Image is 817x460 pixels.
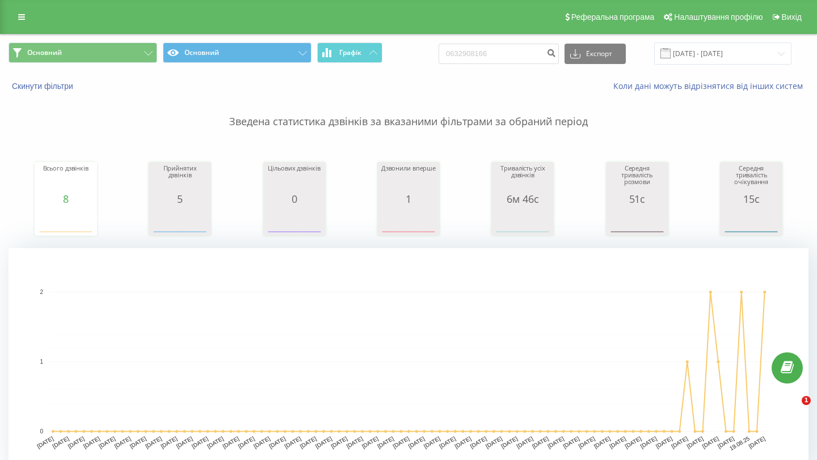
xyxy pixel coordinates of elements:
svg: A chart. [494,205,551,238]
text: [DATE] [191,435,209,449]
div: 1 [380,193,437,205]
button: Скинути фільтри [9,81,79,91]
text: [DATE] [113,435,132,449]
text: [DATE] [237,435,256,449]
svg: A chart. [151,205,208,238]
text: [DATE] [500,435,519,449]
text: [DATE] [206,435,225,449]
text: [DATE] [82,435,101,449]
text: [DATE] [159,435,178,449]
text: [DATE] [175,435,194,449]
svg: A chart. [266,205,323,238]
div: Дзвонили вперше [380,165,437,193]
text: [DATE] [516,435,534,449]
text: [DATE] [454,435,473,449]
svg: A chart. [37,205,94,238]
text: [DATE] [655,435,673,449]
p: Зведена статистика дзвінків за вказаними фільтрами за обраний період [9,92,808,129]
button: Основний [9,42,157,63]
div: 5 [151,193,208,205]
input: Пошук за номером [439,44,559,64]
div: 0 [266,193,323,205]
button: Графік [317,42,382,63]
div: 6м 46с [494,193,551,205]
text: [DATE] [361,435,380,449]
iframe: Intercom live chat [778,396,806,423]
text: [DATE] [670,435,689,449]
text: [DATE] [52,435,70,449]
div: Середня тривалість розмови [609,165,666,193]
text: [DATE] [423,435,441,449]
text: [DATE] [546,435,565,449]
a: Коли дані можуть відрізнятися вiд інших систем [613,80,808,91]
span: Основний [27,48,62,57]
button: Основний [163,42,311,63]
text: [DATE] [485,435,503,449]
text: [DATE] [578,435,596,449]
text: [DATE] [531,435,550,449]
div: Цільових дзвінків [266,165,323,193]
div: 8 [37,193,94,205]
text: [DATE] [299,435,318,449]
text: [DATE] [407,435,426,449]
text: [DATE] [686,435,705,449]
text: [DATE] [608,435,627,449]
text: [DATE] [144,435,163,449]
text: [DATE] [748,435,767,449]
text: 0 [40,428,43,435]
text: [DATE] [346,435,364,449]
text: [DATE] [36,435,54,449]
text: [DATE] [593,435,612,449]
text: [DATE] [469,435,488,449]
div: Всього дзвінків [37,165,94,193]
div: 51с [609,193,666,205]
text: [DATE] [222,435,241,449]
text: [DATE] [252,435,271,449]
text: [DATE] [268,435,287,449]
span: Графік [339,49,361,57]
button: Експорт [565,44,626,64]
text: [DATE] [438,435,457,449]
text: 1 [40,359,43,365]
span: 1 [802,396,811,405]
text: 19.08.25 [728,435,751,452]
text: [DATE] [129,435,148,449]
svg: A chart. [609,205,666,238]
text: [DATE] [67,435,86,449]
div: Тривалість усіх дзвінків [494,165,551,193]
text: [DATE] [314,435,333,449]
span: Налаштування профілю [674,12,763,22]
text: [DATE] [562,435,580,449]
text: [DATE] [717,435,735,449]
text: [DATE] [330,435,348,449]
text: [DATE] [376,435,395,449]
span: Вихід [782,12,802,22]
text: [DATE] [391,435,410,449]
text: [DATE] [98,435,116,449]
span: Реферальна програма [571,12,655,22]
div: Прийнятих дзвінків [151,165,208,193]
text: [DATE] [284,435,302,449]
text: [DATE] [701,435,720,449]
text: [DATE] [639,435,658,449]
text: 2 [40,289,43,295]
div: Середня тривалість очікування [723,165,780,193]
text: [DATE] [624,435,643,449]
svg: A chart. [723,205,780,238]
svg: A chart. [380,205,437,238]
div: 15с [723,193,780,205]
